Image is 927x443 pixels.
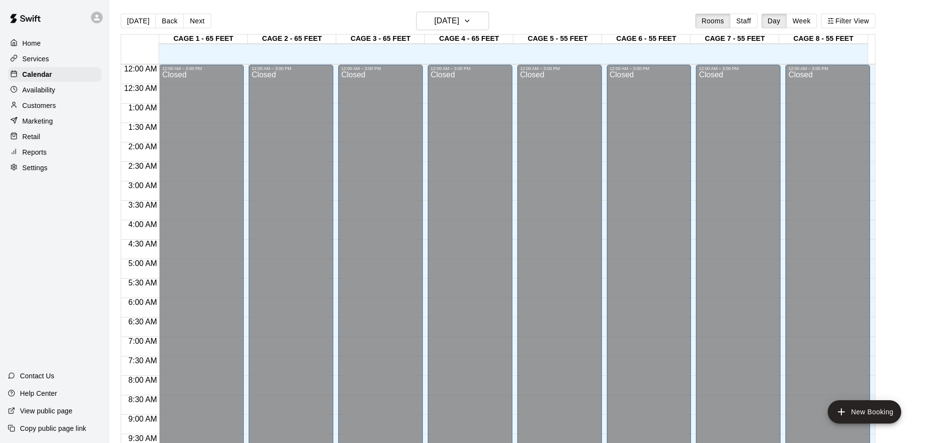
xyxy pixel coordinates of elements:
div: CAGE 8 - 55 FEET [779,35,868,44]
div: CAGE 2 - 65 FEET [248,35,336,44]
span: 2:00 AM [126,142,160,151]
div: CAGE 3 - 65 FEET [336,35,425,44]
p: Contact Us [20,371,55,381]
p: Retail [22,132,40,142]
a: Services [8,52,102,66]
span: 6:00 AM [126,298,160,306]
button: Filter View [821,14,875,28]
button: add [828,400,901,424]
div: 12:00 AM – 3:00 PM [162,66,241,71]
p: View public page [20,406,73,416]
a: Settings [8,160,102,175]
span: 8:30 AM [126,395,160,404]
p: Help Center [20,389,57,398]
div: CAGE 4 - 65 FEET [425,35,513,44]
div: 12:00 AM – 3:00 PM [610,66,689,71]
div: CAGE 5 - 55 FEET [513,35,602,44]
a: Calendar [8,67,102,82]
span: 9:00 AM [126,415,160,423]
div: CAGE 6 - 55 FEET [602,35,691,44]
a: Customers [8,98,102,113]
span: 9:30 AM [126,434,160,443]
button: Day [762,14,787,28]
a: Availability [8,83,102,97]
button: Week [786,14,817,28]
span: 5:30 AM [126,279,160,287]
span: 2:30 AM [126,162,160,170]
a: Retail [8,129,102,144]
div: CAGE 7 - 55 FEET [691,35,779,44]
button: Back [155,14,184,28]
div: 12:00 AM – 3:00 PM [341,66,420,71]
span: 7:30 AM [126,356,160,365]
p: Home [22,38,41,48]
span: 4:00 AM [126,220,160,229]
span: 4:30 AM [126,240,160,248]
button: Next [183,14,211,28]
p: Settings [22,163,48,173]
div: 12:00 AM – 3:00 PM [699,66,778,71]
button: Staff [730,14,758,28]
p: Customers [22,101,56,110]
span: 3:30 AM [126,201,160,209]
p: Calendar [22,70,52,79]
a: Reports [8,145,102,159]
span: 5:00 AM [126,259,160,267]
span: 12:00 AM [122,65,160,73]
button: [DATE] [121,14,156,28]
p: Availability [22,85,55,95]
div: 12:00 AM – 3:00 PM [520,66,599,71]
a: Home [8,36,102,51]
button: Rooms [695,14,730,28]
div: 12:00 AM – 3:00 PM [252,66,330,71]
span: 6:30 AM [126,318,160,326]
span: 8:00 AM [126,376,160,384]
span: 3:00 AM [126,181,160,190]
p: Reports [22,147,47,157]
p: Services [22,54,49,64]
div: 12:00 AM – 3:00 PM [431,66,509,71]
p: Marketing [22,116,53,126]
div: 12:00 AM – 3:00 PM [788,66,867,71]
h6: [DATE] [435,14,459,28]
button: [DATE] [416,12,489,30]
p: Copy public page link [20,424,86,433]
a: Marketing [8,114,102,128]
span: 7:00 AM [126,337,160,345]
span: 1:00 AM [126,104,160,112]
div: CAGE 1 - 65 FEET [159,35,248,44]
span: 1:30 AM [126,123,160,131]
span: 12:30 AM [122,84,160,92]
